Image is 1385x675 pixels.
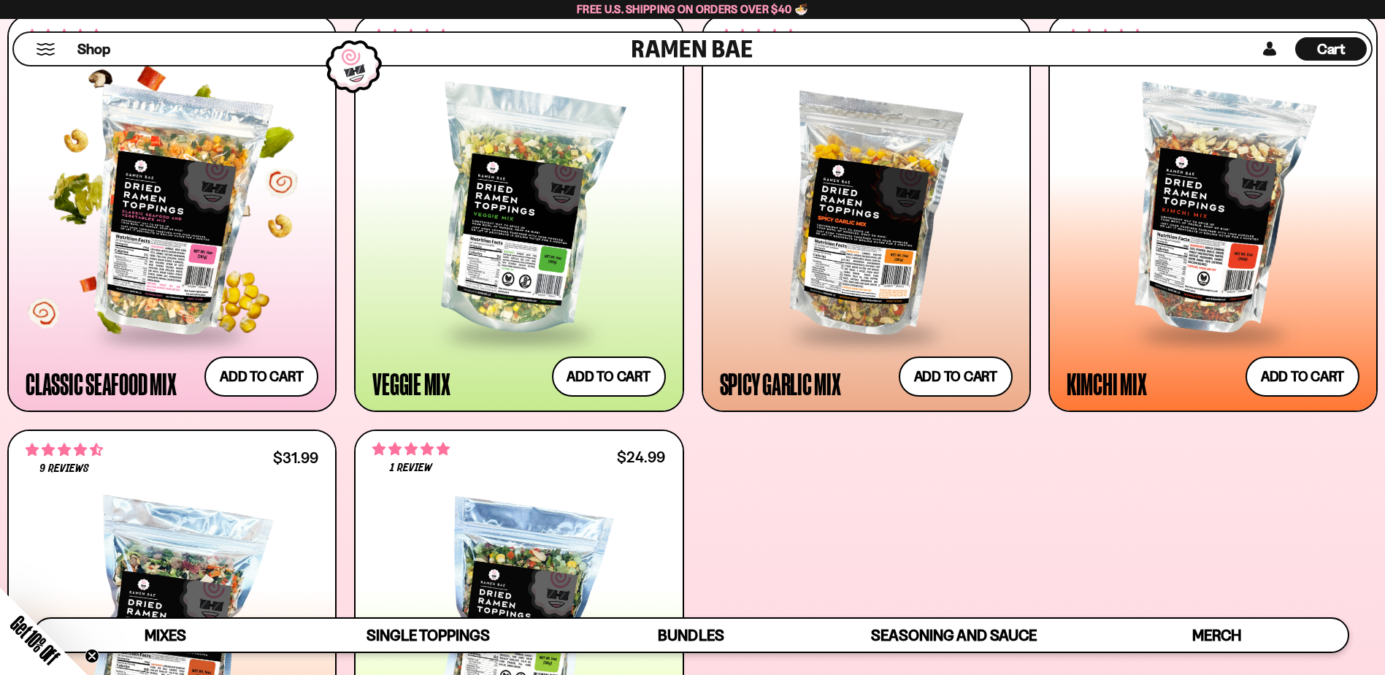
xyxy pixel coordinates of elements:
a: 4.75 stars 942 reviews $25.99 Spicy Garlic Mix Add to cart [702,15,1031,411]
span: Merch [1192,626,1241,644]
span: Cart [1317,40,1346,58]
span: Get 10% Off [7,611,64,668]
a: Shop [77,37,110,61]
div: Veggie Mix [372,370,450,397]
a: 4.76 stars 1393 reviews $24.99 Veggie Mix Add to cart [354,15,683,411]
a: Single Toppings [297,619,560,652]
button: Add to cart [1246,356,1359,397]
a: Cart [1295,33,1367,65]
button: Add to cart [552,356,666,397]
a: 4.68 stars 2793 reviews $26.99 Classic Seafood Mix Add to cart [7,15,337,411]
span: Free U.S. Shipping on Orders over $40 🍜 [577,2,808,16]
button: Add to cart [899,356,1013,397]
div: $31.99 [273,451,318,465]
a: 4.76 stars 426 reviews $25.99 Kimchi Mix Add to cart [1048,15,1378,411]
span: 4.56 stars [26,441,103,459]
button: Mobile Menu Trigger [36,43,55,56]
a: Bundles [560,619,823,652]
a: Merch [1085,619,1348,652]
div: $24.99 [617,450,665,464]
div: Spicy Garlic Mix [720,370,841,397]
span: Shop [77,39,110,59]
span: Bundles [658,626,724,644]
span: Seasoning and Sauce [871,626,1037,644]
span: Mixes [145,626,186,644]
a: Mixes [34,619,297,652]
div: Kimchi Mix [1067,370,1147,397]
span: 1 review [390,462,432,474]
span: 5.00 stars [372,440,450,459]
a: Seasoning and Sauce [822,619,1085,652]
div: Classic Seafood Mix [26,370,176,397]
span: Single Toppings [367,626,490,644]
span: 9 reviews [39,463,89,475]
button: Close teaser [85,649,99,663]
button: Add to cart [204,356,318,397]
